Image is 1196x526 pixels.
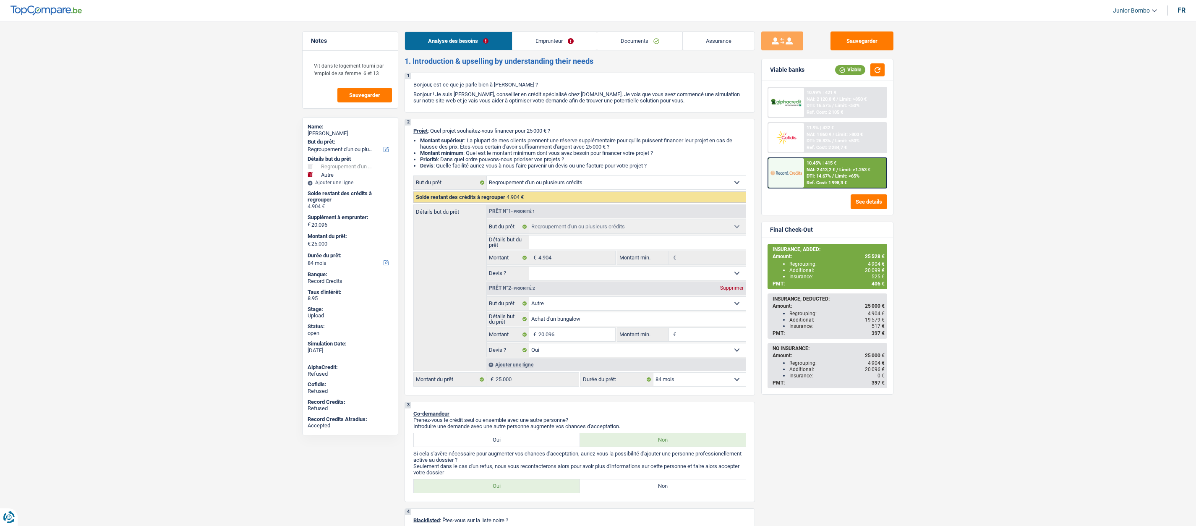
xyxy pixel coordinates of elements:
span: 525 € [872,274,885,280]
div: 8.95 [308,295,393,302]
div: 10.99% | 421 € [807,90,836,95]
span: Junior Bombo [1113,7,1150,14]
div: Additional: [789,366,885,372]
span: / [833,132,834,137]
span: € [308,241,311,247]
span: 20 096 € [865,366,885,372]
span: 20 099 € [865,267,885,273]
span: / [832,103,834,108]
span: € [669,251,678,264]
span: 397 € [872,380,885,386]
label: But du prêt [487,297,529,310]
p: : Quel projet souhaitez-vous financer pour 25 000 € ? [413,128,746,134]
label: Détails but du prêt [414,205,486,215]
div: Regrouping: [789,261,885,267]
img: TopCompare Logo [10,5,82,16]
div: Amount: [773,353,885,359]
div: 1 [405,73,411,79]
div: 4 [405,509,411,515]
p: Bonjour ! Je suis [PERSON_NAME], conseiller en crédit spécialisé chez [DOMAIN_NAME]. Je vois que ... [413,91,746,104]
span: 406 € [872,281,885,287]
p: Si cela s'avère nécessaire pour augmenter vos chances d'acceptation, auriez-vous la possibilité d... [413,450,746,463]
div: Ref. Cost: 2 284,7 € [807,145,847,150]
div: Final Check-Out [770,226,813,233]
label: Montant min. [617,328,669,341]
span: € [529,251,538,264]
span: / [832,138,834,144]
span: € [486,373,496,386]
label: Non [580,433,746,447]
div: Refused [308,388,393,395]
div: AlphaCredit: [308,364,393,371]
label: Montant [487,328,529,341]
span: 517 € [872,323,885,329]
button: Sauvegarder [830,31,893,50]
span: - Priorité 1 [511,209,535,214]
img: AlphaCredit [770,98,802,107]
div: open [308,330,393,337]
span: € [308,221,311,228]
div: [DATE] [308,347,393,354]
label: But du prêt [487,220,529,233]
div: Viable banks [770,66,804,73]
div: Status: [308,323,393,330]
label: Oui [414,479,580,493]
label: Montant min. [617,251,669,264]
span: 25 000 € [865,353,885,359]
div: Solde restant des crédits à regrouper [308,190,393,203]
span: € [669,328,678,341]
div: Ajouter une ligne [308,180,393,186]
span: Co-demandeur [413,411,449,417]
strong: Montant minimum [420,150,463,156]
div: Insurance: [789,323,885,329]
label: Durée du prêt: [581,373,653,386]
label: But du prêt [414,176,487,189]
span: / [832,173,834,179]
label: Montant [487,251,529,264]
span: DTI: 14.67% [807,173,831,179]
p: Bonjour, est-ce que je parle bien à [PERSON_NAME] ? [413,81,746,88]
label: Durée du prêt: [308,252,391,259]
span: Projet [413,128,428,134]
a: Junior Bombo [1106,4,1157,18]
label: Détails but du prêt [487,236,529,249]
div: 11.9% | 432 € [807,125,834,131]
span: NAI: 2 413,2 € [807,167,835,173]
div: Viable [835,65,865,74]
a: Documents [597,32,682,50]
span: 4 904 € [868,311,885,317]
span: Limit: >800 € [836,132,863,137]
div: Insurance: [789,373,885,379]
div: Name: [308,123,393,130]
span: € [529,328,538,341]
div: Banque: [308,271,393,278]
span: Limit: <65% [835,173,859,179]
span: NAI: 1 860 € [807,132,831,137]
label: But du prêt: [308,139,391,145]
div: fr [1178,6,1186,14]
div: Refused [308,405,393,412]
div: PMT: [773,330,885,336]
span: 4 904 € [868,360,885,366]
button: Sauvegarder [337,88,392,102]
p: Seulement dans le cas d'un refus, nous vous recontacterons alors pour avoir plus d'informations s... [413,463,746,476]
span: Limit: >850 € [839,97,867,102]
label: Devis ? [487,267,529,280]
li: : Dans quel ordre pouvons-nous prioriser vos projets ? [420,156,746,162]
li: : La plupart de mes clients prennent une réserve supplémentaire pour qu'ils puissent financer leu... [420,137,746,150]
div: Simulation Date: [308,340,393,347]
li: : Quelle facilité auriez-vous à nous faire parvenir un devis ou une facture pour votre projet ? [420,162,746,169]
span: Blacklisted [413,517,440,523]
div: 3 [405,402,411,408]
span: Limit: >1.253 € [839,167,870,173]
div: Supprimer [718,285,746,290]
div: Cofidis: [308,381,393,388]
div: Taux d'intérêt: [308,289,393,296]
div: Prêt n°1 [487,209,537,214]
label: Devis ? [487,343,529,357]
label: Non [580,479,746,493]
div: Regrouping: [789,360,885,366]
span: Sauvegarder [349,92,380,98]
span: Limit: <50% [835,103,859,108]
p: Prenez-vous le crédit seul ou ensemble avec une autre personne? [413,417,746,423]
